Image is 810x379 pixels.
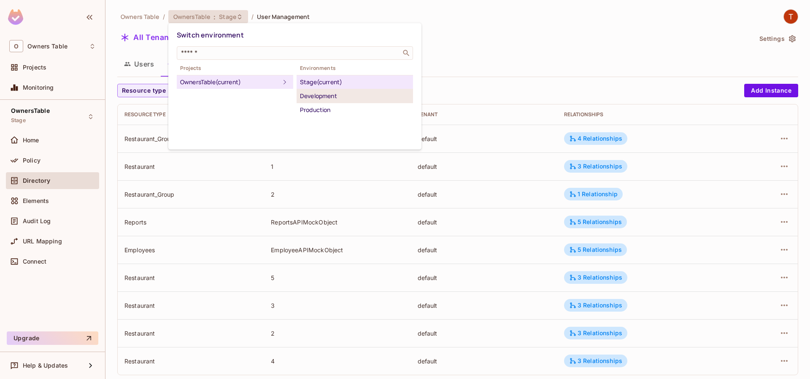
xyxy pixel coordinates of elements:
[297,65,413,72] span: Environments
[300,77,410,87] div: Stage (current)
[180,77,280,87] div: OwnersTable (current)
[177,65,293,72] span: Projects
[177,30,244,40] span: Switch environment
[300,105,410,115] div: Production
[300,91,410,101] div: Development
